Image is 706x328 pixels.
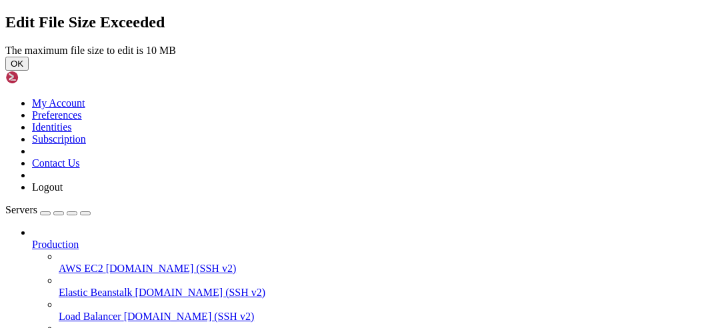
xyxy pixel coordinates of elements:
[61,187,72,198] span: 小
[135,287,266,298] span: [DOMAIN_NAME] (SSH v2)
[128,209,139,221] span: 使
[61,198,72,209] span: 盘
[239,209,250,221] span: 台
[319,39,330,51] span: 放
[263,39,274,51] span: 丢
[487,39,498,51] span: 保
[59,263,103,274] span: AWS EC2
[73,51,78,61] span: ║
[409,17,420,28] span: 保
[5,153,533,164] x-row: +--------------------------------------------------------------------------------------------
[443,187,454,198] span: 的
[196,187,207,198] span: 盘
[274,17,285,28] span: 丢
[5,130,533,141] x-row: 15% 4.3G/30G
[179,17,184,27] span: ║
[330,39,341,51] span: 读
[464,39,475,51] span: 会
[5,198,16,209] span: 2.
[285,17,297,28] span: 失
[117,187,129,198] span: 数
[5,187,16,197] span: 1.
[499,187,510,198] span: 影
[61,130,66,141] span: /
[27,85,38,96] span: ：
[32,121,72,133] a: Identities
[285,187,297,198] span: 重
[5,39,533,51] x-row: IO
[95,209,106,221] span: 命
[32,133,86,145] a: Subscription
[61,51,73,62] span: 存
[151,209,183,220] span: screen
[50,51,61,62] span: 保
[274,187,285,198] span: ，
[106,209,117,221] span: 令
[61,209,72,221] span: 期
[228,209,239,221] span: 后
[285,39,297,51] span: ，
[229,39,241,51] span: 据
[184,17,195,28] span: 实
[442,39,453,51] span: 但
[151,17,157,27] span: ║
[60,85,71,96] span: 心
[106,263,237,274] span: [DOMAIN_NAME] (SSH v2)
[173,39,184,51] span: 实
[218,187,229,198] span: 文
[139,187,151,198] span: 存
[263,17,274,28] span: 会
[240,39,251,51] span: 不
[207,187,218,198] span: 或
[341,17,353,28] span: 代
[151,39,157,50] span: ║
[207,39,218,51] span: 机
[397,17,409,28] span: 随
[241,187,252,198] span: 存
[106,198,117,209] span: ：
[21,107,33,119] span: ：
[5,209,16,220] span: 3.
[443,17,454,28] span: 像
[194,209,205,221] span: 工
[454,187,465,198] span: 数
[123,39,135,51] span: 据
[475,39,487,51] span: 随
[195,39,207,51] span: 关
[83,198,95,209] span: 参
[252,187,263,198] span: 储
[32,97,85,109] a: My Account
[184,39,195,51] span: 例
[83,187,95,198] span: 将
[95,187,106,198] span: 大
[39,209,50,221] span: 中
[353,17,364,28] span: 码
[5,96,533,107] x-row: 90 GB
[50,209,61,221] span: 长
[151,187,162,198] span: 放
[465,17,476,28] span: 起
[263,187,275,198] span: 中
[117,198,213,209] span: [URL][DOMAIN_NAME]
[477,187,488,198] span: 不
[5,96,17,107] span: 内
[331,187,342,198] span: 时
[11,175,22,187] span: 注
[453,17,465,28] span: 一
[16,209,27,221] span: 终
[32,181,63,193] a: Logout
[50,187,61,198] span: 较
[195,17,207,28] span: 例
[157,39,168,51] span: 快
[124,311,255,322] span: [DOMAIN_NAME] (SSH v2)
[446,209,542,220] span: [URL][DOMAIN_NAME]
[229,17,241,28] span: 数
[5,85,533,96] x-row: 25
[5,107,21,118] span: GPU
[5,13,701,31] h2: Edit File Size Exceeded
[185,187,196,198] span: 据
[308,17,319,28] span: 可
[27,187,39,198] span: 统
[330,17,341,28] span: 放
[423,209,435,221] span: 响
